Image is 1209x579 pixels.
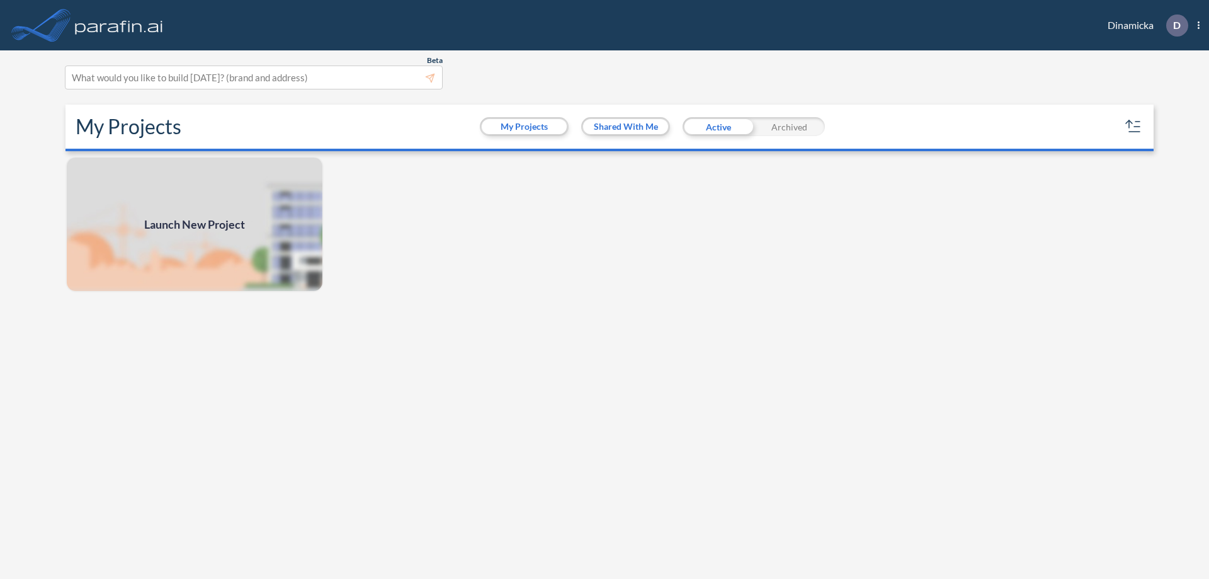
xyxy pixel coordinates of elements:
[1089,14,1200,37] div: Dinamicka
[65,156,324,292] a: Launch New Project
[482,119,567,134] button: My Projects
[583,119,668,134] button: Shared With Me
[65,156,324,292] img: add
[72,13,166,38] img: logo
[683,117,754,136] div: Active
[754,117,825,136] div: Archived
[144,216,245,233] span: Launch New Project
[1173,20,1181,31] p: D
[76,115,181,139] h2: My Projects
[427,55,443,66] span: Beta
[1123,117,1144,137] button: sort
